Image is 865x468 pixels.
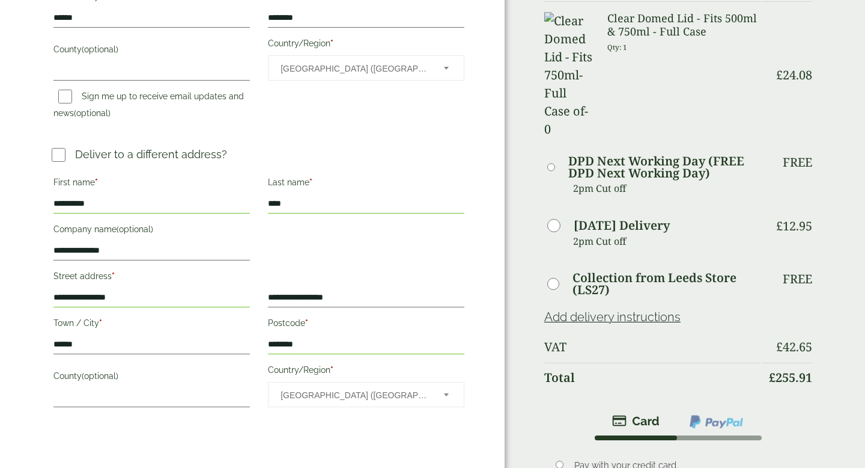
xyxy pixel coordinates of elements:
[58,90,72,103] input: Sign me up to receive email updates and news(optional)
[281,56,428,81] span: United Kingdom (UK)
[776,218,812,234] bdi: 12.95
[544,310,681,324] a: Add delivery instructions
[544,12,593,138] img: Clear Domed Lid - Fits 750ml-Full Case of-0
[769,369,775,386] span: £
[776,339,812,355] bdi: 42.65
[53,174,250,194] label: First name
[281,383,428,408] span: United Kingdom (UK)
[53,315,250,335] label: Town / City
[776,67,783,83] span: £
[95,177,98,187] abbr: required
[268,174,464,194] label: Last name
[607,12,760,38] h3: Clear Domed Lid - Fits 500ml & 750ml - Full Case
[117,224,153,234] span: (optional)
[53,368,250,388] label: County
[544,363,760,392] th: Total
[268,382,464,407] span: Country/Region
[268,35,464,55] label: Country/Region
[82,45,118,54] span: (optional)
[330,38,333,48] abbr: required
[268,55,464,81] span: Country/Region
[112,271,115,281] abbr: required
[573,179,760,197] p: 2pm Cut off
[330,365,333,375] abbr: required
[53,221,250,241] label: Company name
[305,318,308,328] abbr: required
[82,371,118,381] span: (optional)
[776,67,812,83] bdi: 24.08
[309,177,312,187] abbr: required
[776,218,783,234] span: £
[607,43,627,52] small: Qty: 1
[268,362,464,382] label: Country/Region
[573,232,760,250] p: 2pm Cut off
[769,369,812,386] bdi: 255.91
[53,268,250,288] label: Street address
[783,155,812,170] p: Free
[688,414,744,430] img: ppcp-gateway.png
[268,315,464,335] label: Postcode
[53,91,244,122] label: Sign me up to receive email updates and news
[99,318,102,328] abbr: required
[568,155,760,179] label: DPD Next Working Day (FREE DPD Next Working Day)
[574,220,670,232] label: [DATE] Delivery
[53,41,250,61] label: County
[776,339,783,355] span: £
[544,333,760,362] th: VAT
[75,146,227,162] p: Deliver to a different address?
[74,108,111,118] span: (optional)
[612,414,660,428] img: stripe.png
[572,272,760,296] label: Collection from Leeds Store (LS27)
[783,272,812,286] p: Free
